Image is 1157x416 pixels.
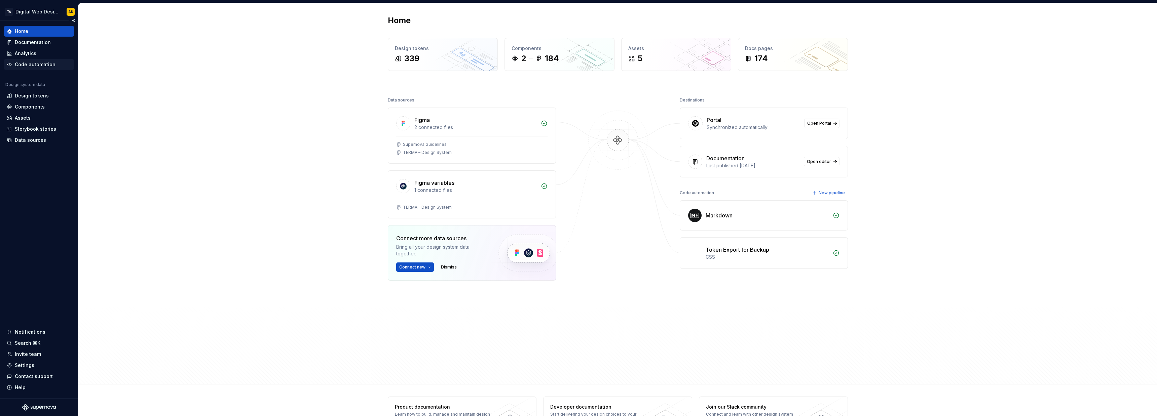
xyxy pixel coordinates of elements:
div: Design tokens [15,92,49,99]
a: Docs pages174 [738,38,848,71]
div: Notifications [15,329,45,335]
div: 339 [404,53,419,64]
div: 2 [521,53,526,64]
div: 1 connected files [414,187,537,194]
a: Analytics [4,48,74,59]
button: Dismiss [438,262,460,272]
div: Home [15,28,28,35]
a: Data sources [4,135,74,145]
span: Open Portal [807,121,831,126]
div: Markdown [706,211,733,219]
div: 2 connected files [414,124,537,131]
a: Storybook stories [4,124,74,134]
a: Components2184 [505,38,614,71]
a: Documentation [4,37,74,48]
span: New pipeline [819,190,845,196]
a: Figma2 connected filesSupernova GuidelinesTERMA – Design System [388,108,556,164]
div: 184 [545,53,559,64]
div: Documentation [706,154,745,162]
div: Token Export for Backup [706,246,769,254]
button: Contact support [4,371,74,382]
a: Assets [4,113,74,123]
div: Components [512,45,607,52]
span: Connect new [399,264,425,270]
button: Connect new [396,262,434,272]
div: TERMA – Design System [403,150,452,155]
div: Portal [707,116,721,124]
button: Notifications [4,327,74,337]
button: Help [4,382,74,393]
a: Open editor [804,157,839,166]
div: Last published [DATE] [706,162,800,169]
div: Analytics [15,50,36,57]
div: TERMA – Design System [403,205,452,210]
div: Data sources [15,137,46,143]
div: Figma variables [414,179,454,187]
a: Home [4,26,74,37]
a: Design tokens339 [388,38,498,71]
div: Synchronized automatically [707,124,800,131]
div: CSS [706,254,829,260]
svg: Supernova Logo [22,404,56,411]
div: Join our Slack community [706,404,804,410]
a: Invite team [4,349,74,360]
div: Code automation [15,61,55,68]
div: Search ⌘K [15,340,40,346]
a: Settings [4,360,74,371]
div: Connect more data sources [396,234,487,242]
div: Code automation [680,188,714,198]
span: Open editor [807,159,831,164]
a: Assets5 [621,38,731,71]
button: TADigital Web DesignAK [1,4,77,19]
div: Documentation [15,39,51,46]
h2: Home [388,15,411,26]
div: Developer documentation [550,404,648,410]
div: Data sources [388,95,414,105]
a: Figma variables1 connected filesTERMA – Design System [388,170,556,218]
div: Invite team [15,351,41,358]
a: Open Portal [804,119,839,128]
button: Search ⌘K [4,338,74,348]
div: Assets [628,45,724,52]
div: Product documentation [395,404,493,410]
div: AK [68,9,73,14]
div: Supernova Guidelines [403,142,447,147]
div: Design tokens [395,45,491,52]
a: Code automation [4,59,74,70]
div: Contact support [15,373,53,380]
div: Docs pages [745,45,841,52]
div: Assets [15,115,31,121]
div: TA [5,8,13,16]
div: Help [15,384,26,391]
div: 5 [638,53,642,64]
div: Design system data [5,82,45,87]
div: Storybook stories [15,126,56,132]
button: Collapse sidebar [69,16,78,25]
div: 174 [754,53,768,64]
a: Components [4,101,74,112]
a: Design tokens [4,90,74,101]
div: Components [15,103,45,110]
div: Figma [414,116,430,124]
div: Digital Web Design [15,8,59,15]
button: New pipeline [810,188,848,198]
span: Dismiss [441,264,457,270]
div: Bring all your design system data together. [396,244,487,257]
div: Settings [15,362,34,369]
div: Destinations [680,95,705,105]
